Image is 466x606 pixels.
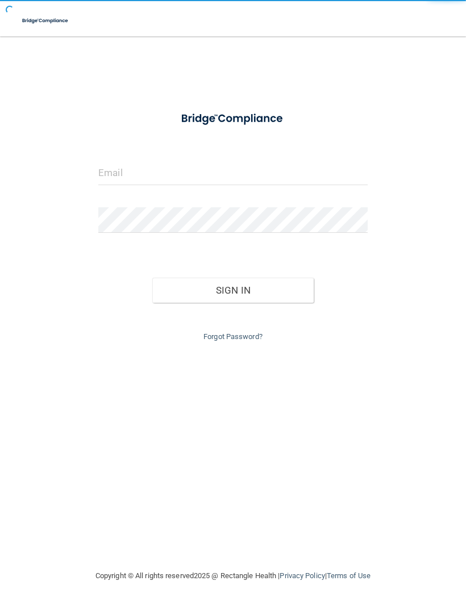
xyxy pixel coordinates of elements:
[98,160,368,185] input: Email
[152,278,314,303] button: Sign In
[280,571,324,580] a: Privacy Policy
[170,105,296,133] img: bridge_compliance_login_screen.278c3ca4.svg
[17,9,74,32] img: bridge_compliance_login_screen.278c3ca4.svg
[203,332,263,341] a: Forgot Password?
[327,571,371,580] a: Terms of Use
[26,558,440,594] div: Copyright © All rights reserved 2025 @ Rectangle Health | |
